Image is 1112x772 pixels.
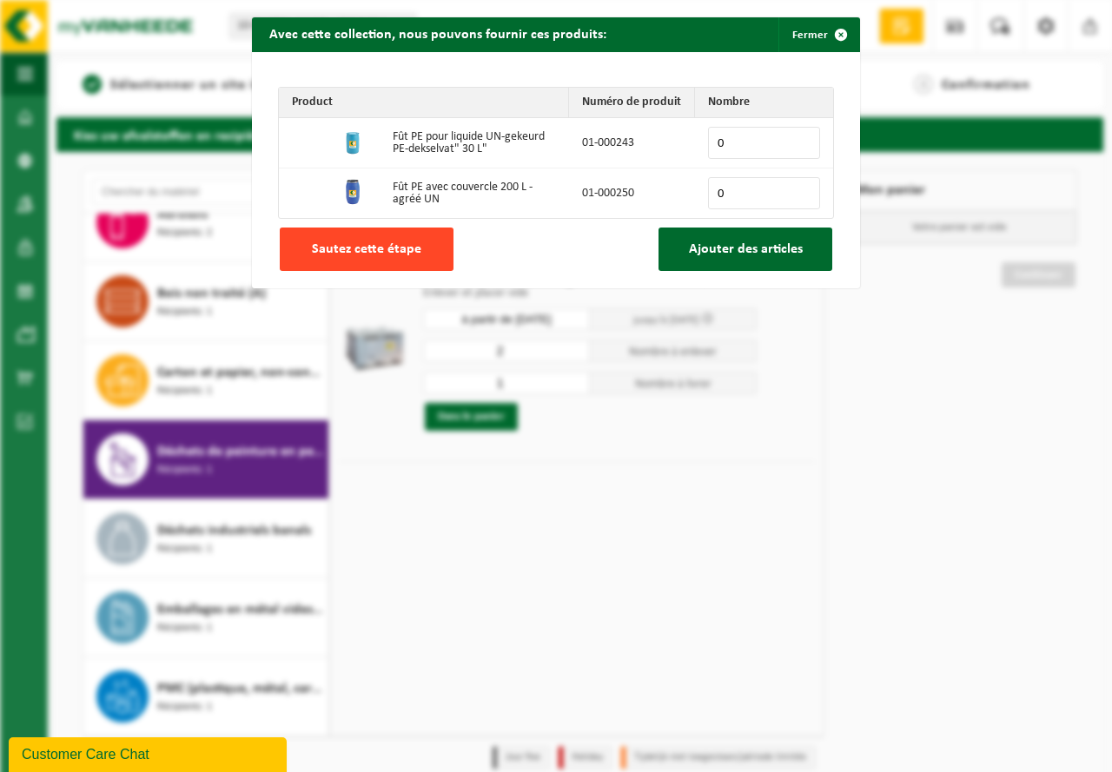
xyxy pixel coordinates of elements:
button: Sautez cette étape [280,228,453,271]
h2: Avec cette collection, nous pouvons fournir ces produits: [252,17,624,50]
button: Fermer [778,17,858,52]
span: Ajouter des articles [689,242,803,256]
button: Ajouter des articles [659,228,832,271]
span: Sautez cette étape [312,242,421,256]
th: Numéro de produit [569,88,695,118]
td: Fût PE pour liquide UN-gekeurd PE-dekselvat" 30 L" [380,118,569,168]
th: Nombre [695,88,833,118]
img: 01-000243 [339,128,367,155]
iframe: chat widget [9,734,290,772]
td: 01-000243 [569,118,695,168]
td: Fût PE avec couvercle 200 L - agréé UN [380,168,569,218]
img: 01-000250 [339,178,367,206]
th: Product [279,88,569,118]
td: 01-000250 [569,168,695,218]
